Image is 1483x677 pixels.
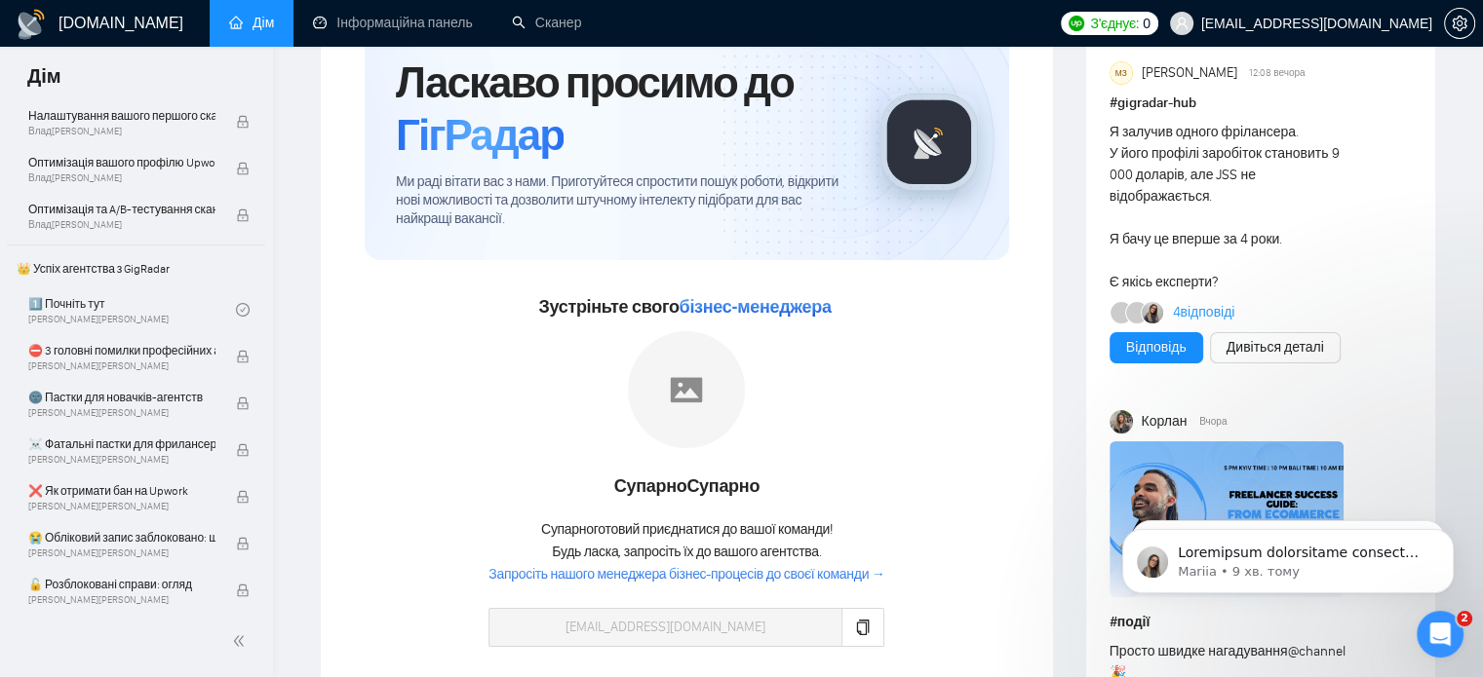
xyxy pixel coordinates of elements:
[488,566,884,584] a: Запросіть нашого менеджера бізнес-процесів до своєї команди →
[841,608,885,647] button: копія
[594,521,833,538] font: готовий приєднатися до вашої команди!
[1444,16,1475,31] a: налаштування
[52,126,122,137] font: [PERSON_NAME]
[1141,413,1187,430] font: Корлан
[538,296,679,318] font: Зустріньте свого
[28,172,52,184] font: Влад
[1444,8,1475,39] button: налаштування
[1110,231,1283,247] font: Я бачу це вперше за 4 роки.
[1141,64,1236,81] font: [PERSON_NAME]
[1175,17,1189,30] span: користувач
[1417,611,1463,658] iframe: Живий чат у інтеркомі
[28,126,52,137] font: Влад
[28,203,366,216] font: Оптимізація та A/B-тестування сканера для кращих результатів
[28,391,203,404] font: 🌚 Пастки для новачків-агентств
[98,547,169,559] font: [PERSON_NAME]
[28,531,270,545] font: 😭 Обліковий запис заблоковано: що робити?
[28,594,98,606] font: [PERSON_NAME]
[628,331,745,448] img: placeholder.png
[1201,17,1432,32] font: [EMAIL_ADDRESS][DOMAIN_NAME]
[1210,332,1341,363] button: Дивіться деталі
[1110,441,1344,597] img: F09H8TEEYJG-Anthony%20James.png
[1172,303,1234,322] a: 4відповіді
[28,109,448,123] font: Налаштування вашого першого сканера та автоматичного призначення ставок
[1090,16,1139,31] font: З'єднує:
[396,173,839,227] font: Ми раді вітати вас з нами. Приготуйтеся спростити пошук роботи, відкрити нові можливості та дозво...
[1172,304,1180,320] font: 4
[236,115,250,129] span: замок
[1287,643,1345,659] font: @channel
[98,454,169,466] font: [PERSON_NAME]
[1126,337,1187,358] a: Відповідь
[552,544,821,560] font: Будь ласка, запросіть їх до вашого агентства.
[85,75,336,93] p: Message from Mariia, sent 9 хв. тому
[686,475,760,497] font: Супарно
[229,15,274,31] a: дімДім
[85,56,331,633] font: Loremipsum dolorsitame consect AdiPisci — elitse doeiusmodte incid utlabore! 💬 Etdolo magnaa enim...
[1142,302,1163,323] img: Марія Гешка
[236,583,250,597] span: замок
[1117,94,1196,111] font: gigradar-hub
[232,631,252,651] span: подвійний лівий
[98,360,169,372] font: [PERSON_NAME]
[28,344,260,357] font: ⛔ 3 головні помилки професійних агентств
[855,620,871,635] span: копія
[236,350,250,363] span: замок
[1110,94,1117,111] font: #
[313,15,472,31] a: панель приладівІнформаційна панель
[1143,16,1151,31] font: 0
[236,537,250,550] span: замок
[541,521,594,538] font: Супарно
[52,219,122,231] font: [PERSON_NAME]
[1069,16,1084,31] img: upwork-logo.png
[28,219,52,231] font: Влад
[1110,332,1203,363] button: Відповідь
[236,162,250,175] span: замок
[28,437,277,451] font: ☠️ Фатальні пастки для фрилансерів-одинаків
[880,94,978,191] img: gigradar-logo.png
[28,360,98,372] font: [PERSON_NAME]
[1249,67,1305,79] font: 12:08 вечора
[396,56,794,109] font: Ласкаво просимо до
[98,407,169,419] font: [PERSON_NAME]
[236,443,250,457] span: замок
[28,547,98,559] font: [PERSON_NAME]
[27,64,61,88] font: Дім
[236,208,250,222] span: замок
[59,15,183,31] font: [DOMAIN_NAME]
[52,172,122,184] font: [PERSON_NAME]
[1227,337,1324,358] a: Дивіться деталі
[614,475,687,497] font: Супарно
[512,15,582,31] a: пошукСканер
[98,594,169,606] font: [PERSON_NAME]
[16,9,47,40] img: логотип
[236,490,250,504] span: замок
[1110,124,1299,140] font: Я залучив одного фрілансера.
[28,407,98,419] font: [PERSON_NAME]
[1110,410,1133,433] img: Корлан
[1445,16,1474,31] span: налаштування
[680,297,832,317] font: бізнес-менеджера
[488,566,884,583] font: Запросіть нашого менеджера бізнес-процесів до своєї команди →
[1110,274,1218,290] font: Є якісь експерти?
[1110,643,1288,659] font: Просто швидке нагадування
[1180,304,1234,320] font: відповіді
[1093,488,1483,624] iframe: Домофон повідомлення повідомлення
[98,501,169,512] font: [PERSON_NAME]
[236,396,250,410] span: замок
[28,501,98,512] font: [PERSON_NAME]
[1110,145,1340,205] font: У його профілі заробіток становить 9 000 доларів, але JSS не відображається.
[396,109,564,162] font: ГігРадар
[17,262,170,276] font: 👑 Успіх агентства з GigRadar
[28,454,98,466] font: [PERSON_NAME]
[28,288,236,331] a: 1️⃣ Почніть тут[PERSON_NAME][PERSON_NAME]
[1461,612,1468,624] font: 2
[28,156,225,169] font: Оптимізація вашого профілю Upwork
[236,303,250,317] span: перевірка колом
[28,484,188,498] font: ❌ Як отримати бан на Upwork
[28,578,192,591] font: 🔓 Розблоковані справи: огляд
[1115,68,1127,78] font: МЗ
[1199,416,1227,428] font: Вчора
